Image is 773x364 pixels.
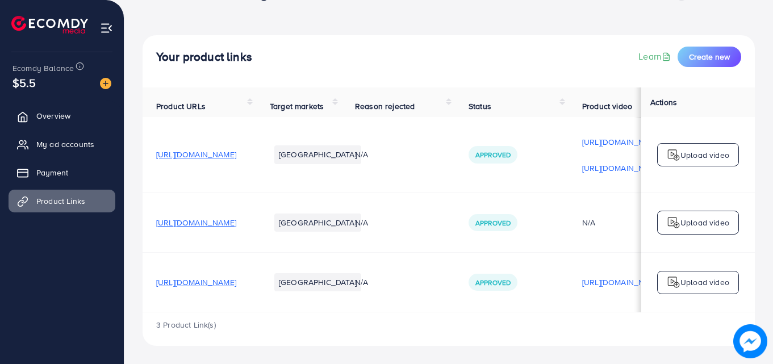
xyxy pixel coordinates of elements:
[9,190,115,212] a: Product Links
[156,217,236,228] span: [URL][DOMAIN_NAME]
[582,135,662,149] p: [URL][DOMAIN_NAME]
[582,101,632,112] span: Product video
[355,101,415,112] span: Reason rejected
[355,149,368,160] span: N/A
[36,167,68,178] span: Payment
[582,161,662,175] p: [URL][DOMAIN_NAME]
[638,50,673,63] a: Learn
[100,22,113,35] img: menu
[475,150,511,160] span: Approved
[475,278,511,287] span: Approved
[680,216,729,229] p: Upload video
[678,47,741,67] button: Create new
[36,110,70,122] span: Overview
[9,161,115,184] a: Payment
[274,145,361,164] li: [GEOGRAPHIC_DATA]
[469,101,491,112] span: Status
[475,218,511,228] span: Approved
[270,101,324,112] span: Target markets
[667,216,680,229] img: logo
[36,139,94,150] span: My ad accounts
[650,97,677,108] span: Actions
[355,277,368,288] span: N/A
[12,74,36,91] span: $5.5
[156,277,236,288] span: [URL][DOMAIN_NAME]
[355,217,368,228] span: N/A
[680,148,729,162] p: Upload video
[100,78,111,89] img: image
[680,275,729,289] p: Upload video
[11,16,88,34] img: logo
[689,51,730,62] span: Create new
[156,149,236,160] span: [URL][DOMAIN_NAME]
[9,104,115,127] a: Overview
[274,273,361,291] li: [GEOGRAPHIC_DATA]
[582,275,662,289] p: [URL][DOMAIN_NAME]
[274,214,361,232] li: [GEOGRAPHIC_DATA]
[36,195,85,207] span: Product Links
[9,133,115,156] a: My ad accounts
[667,275,680,289] img: logo
[156,319,216,330] span: 3 Product Link(s)
[733,324,767,358] img: image
[156,50,252,64] h4: Your product links
[667,148,680,162] img: logo
[12,62,74,74] span: Ecomdy Balance
[582,217,662,228] div: N/A
[156,101,206,112] span: Product URLs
